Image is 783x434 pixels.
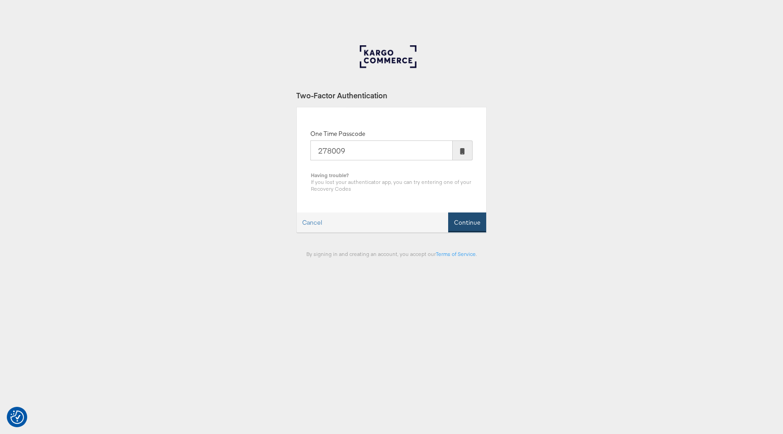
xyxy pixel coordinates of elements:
[311,172,349,178] b: Having trouble?
[296,251,487,257] div: By signing in and creating an account, you accept our .
[310,140,453,160] input: Enter the code
[448,212,486,233] button: Continue
[311,178,471,192] span: If you lost your authenticator app, you can try entering one of your Recovery Codes
[436,251,476,257] a: Terms of Service
[10,410,24,424] img: Revisit consent button
[296,90,487,101] div: Two-Factor Authentication
[310,130,365,138] label: One Time Passcode
[297,213,328,232] a: Cancel
[10,410,24,424] button: Consent Preferences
